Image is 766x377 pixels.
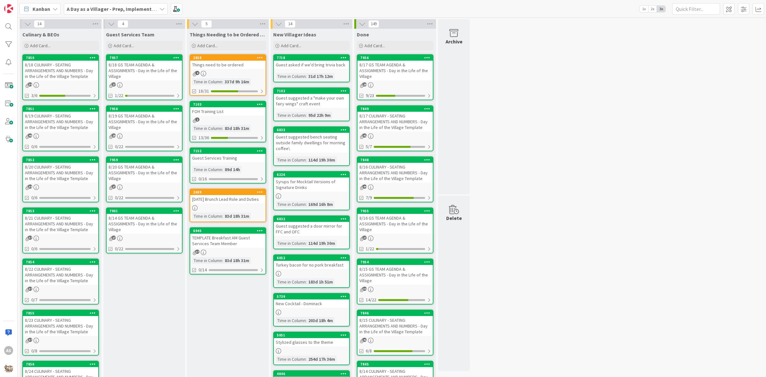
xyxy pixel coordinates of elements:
[190,55,266,69] div: 2858Things need to be ordered
[112,82,116,87] span: 27
[366,143,372,150] span: 5/7
[107,208,182,234] div: 79018/14 GS TEAM AGENDA & ASSIGNMENTS - Day in the Life of the Village
[115,92,123,99] span: 1/22
[199,176,207,182] span: 0/16
[274,172,349,192] div: 6226Syrups for Mocktail Versions of Signature Drinks
[357,55,433,61] div: 7956
[22,259,99,305] a: 78548/22 CULINARY - SEATING ARRANGEMENTS AND NUMBERS - Day in the Life of the Village Template0/7
[306,278,307,285] span: :
[190,107,266,116] div: FOH Training List
[366,194,372,201] span: 7/9
[23,208,98,234] div: 78538/21 CULINARY - SEATING ARRANGEMENTS AND NUMBERS - Day in the Life of the Village Template
[363,338,367,342] span: 41
[31,143,37,150] span: 0/6
[26,107,98,111] div: 7851
[648,6,657,12] span: 2x
[357,310,433,336] div: 78468/15 CULINARY - SEATING ARRANGEMENTS AND NUMBERS - Day in the Life of the Village Template
[190,102,266,107] div: 7103
[276,317,306,324] div: Time in Column
[115,245,123,252] span: 0/22
[357,55,433,80] div: 79568/17 GS TEAM AGENDA & ASSIGNMENTS - Day in the Life of the Village
[223,78,251,85] div: 337d 9h 16m
[276,156,306,163] div: Time in Column
[31,92,37,99] span: 3/6
[273,31,316,38] span: New Villager Ideas
[281,43,301,49] span: Add Card...
[274,222,349,236] div: Guest suggested a door mirror for FFC and OFC
[357,157,433,163] div: 7848
[357,112,433,132] div: 8/17 CULINARY - SEATING ARRANGEMENTS AND NUMBERS - Day in the Life of the Village Template
[106,105,183,151] a: 79588/19 GS TEAM AGENDA & ASSIGNMENTS - Day in the Life of the Village0/22
[107,55,182,80] div: 79578/18 GS TEAM AGENDA & ASSIGNMENTS - Day in the Life of the Village
[23,61,98,80] div: 8/18 CULINARY - SEATING ARRANGEMENTS AND NUMBERS - Day in the Life of the Village Template
[107,214,182,234] div: 8/14 GS TEAM AGENDA & ASSIGNMENTS - Day in the Life of the Village
[357,61,433,80] div: 8/17 GS TEAM AGENDA & ASSIGNMENTS - Day in the Life of the Village
[306,73,307,80] span: :
[190,189,266,222] a: 2689[DATE] Brunch Lead Role and DutiesTime in Column:83d 18h 31m
[277,89,349,93] div: 7102
[190,154,266,162] div: Guest Services Training
[67,6,181,12] b: A Day as a Villager - Prep, Implement and Execute
[23,208,98,214] div: 7853
[307,356,337,363] div: 254d 17h 36m
[360,362,433,366] div: 7845
[274,299,349,308] div: New Cocktail - Dominack
[307,201,334,208] div: 169d 16h 8m
[274,261,349,269] div: Turkey bacon for no pork breakfast
[114,43,134,49] span: Add Card...
[366,245,374,252] span: 1/22
[276,112,306,119] div: Time in Column
[223,125,251,132] div: 83d 18h 31m
[190,227,266,275] a: 6945TEMPLATE Breakfast AM Guest Services Team MemberTime in Column:83d 18h 31m0/14
[26,209,98,213] div: 7853
[363,133,367,138] span: 41
[273,87,350,121] a: 7102Guest suggested a "make your own fairy wings" craft eventTime in Column:95d 22h 9m
[307,317,334,324] div: 203d 18h 4m
[306,240,307,247] span: :
[31,348,37,354] span: 0/8
[357,265,433,285] div: 8/15 GS TEAM AGENDA & ASSIGNMENTS - Day in the Life of the Village
[199,88,209,94] span: 18/31
[195,71,199,75] span: 4
[368,20,379,28] span: 149
[28,133,32,138] span: 40
[190,189,266,203] div: 2689[DATE] Brunch Lead Role and Duties
[306,112,307,119] span: :
[274,255,349,269] div: 6052Turkey bacon for no pork breakfast
[274,294,349,308] div: 5739New Cocktail - Dominack
[190,148,266,162] div: 7152Guest Services Training
[107,106,182,112] div: 7958
[28,82,32,87] span: 39
[360,56,433,60] div: 7956
[306,201,307,208] span: :
[23,310,98,316] div: 7855
[195,250,199,254] span: 37
[276,240,306,247] div: Time in Column
[26,260,98,264] div: 7854
[23,316,98,336] div: 8/23 CULINARY - SEATING ARRANGEMENTS AND NUMBERS - Day in the Life of the Village Template
[107,163,182,183] div: 8/20 GS TEAM AGENDA & ASSIGNMENTS - Day in the Life of the Village
[26,311,98,315] div: 7855
[23,55,98,80] div: 78508/18 CULINARY - SEATING ARRANGEMENTS AND NUMBERS - Day in the Life of the Village Template
[273,293,350,327] a: 5739New Cocktail - DominackTime in Column:203d 18h 4m
[306,156,307,163] span: :
[306,356,307,363] span: :
[276,201,306,208] div: Time in Column
[640,6,648,12] span: 1x
[190,31,266,38] span: Things Needing to be Ordered - PUT IN CARD, Don't make new card
[357,310,433,356] a: 78468/15 CULINARY - SEATING ARRANGEMENTS AND NUMBERS - Day in the Life of the Village Template6/8
[195,117,199,122] span: 1
[107,106,182,132] div: 79588/19 GS TEAM AGENDA & ASSIGNMENTS - Day in the Life of the Village
[274,88,349,94] div: 7102
[366,297,376,303] span: 14/22
[222,78,223,85] span: :
[22,156,99,202] a: 78528/20 CULINARY - SEATING ARRANGEMENTS AND NUMBERS - Day in the Life of the Village Template0/6
[222,125,223,132] span: :
[276,356,306,363] div: Time in Column
[22,207,99,253] a: 78538/21 CULINARY - SEATING ARRANGEMENTS AND NUMBERS - Day in the Life of the Village Template0/6
[357,157,433,183] div: 78488/16 CULINARY - SEATING ARRANGEMENTS AND NUMBERS - Day in the Life of the Village Template
[273,254,350,288] a: 6052Turkey bacon for no pork breakfastTime in Column:183d 1h 51m
[363,236,367,240] span: 27
[117,20,128,28] span: 4
[273,54,350,82] a: 7718Guest asked if we'd bring trivia backTime in Column:31d 17h 12m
